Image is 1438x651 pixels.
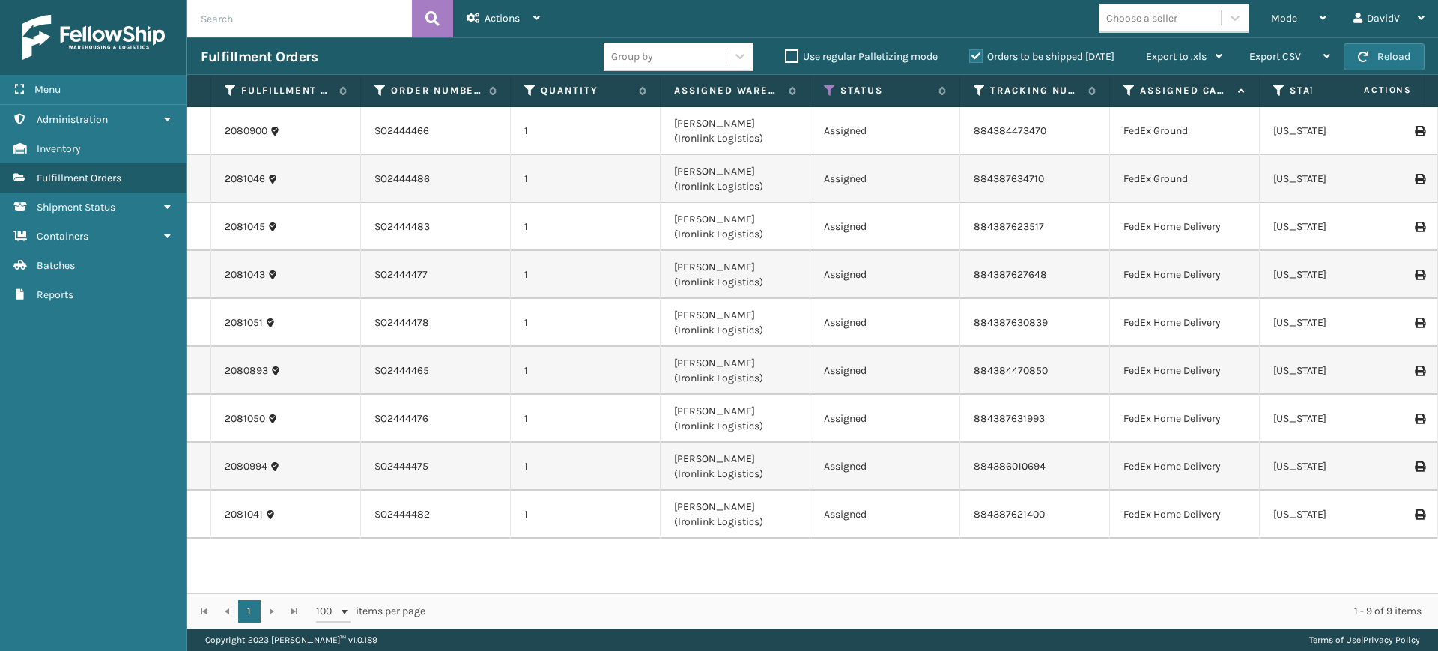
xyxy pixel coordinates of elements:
[1415,126,1424,136] i: Print Label
[361,347,511,395] td: SO2444465
[1415,366,1424,376] i: Print Label
[511,299,661,347] td: 1
[1415,414,1424,424] i: Print Label
[1146,50,1207,63] span: Export to .xls
[974,268,1047,281] a: 884387627648
[37,172,121,184] span: Fulfillment Orders
[361,155,511,203] td: SO2444486
[1260,347,1410,395] td: [US_STATE]
[810,443,960,491] td: Assigned
[661,251,810,299] td: [PERSON_NAME] (Ironlink Logistics)
[225,507,263,522] a: 2081041
[1344,43,1425,70] button: Reload
[661,107,810,155] td: [PERSON_NAME] (Ironlink Logistics)
[1260,155,1410,203] td: [US_STATE]
[37,288,73,301] span: Reports
[1106,10,1177,26] div: Choose a seller
[511,347,661,395] td: 1
[201,48,318,66] h3: Fulfillment Orders
[37,113,108,126] span: Administration
[1415,318,1424,328] i: Print Label
[974,172,1044,185] a: 884387634710
[391,84,482,97] label: Order Number
[541,84,631,97] label: Quantity
[1415,174,1424,184] i: Print Label
[1260,107,1410,155] td: [US_STATE]
[810,491,960,539] td: Assigned
[22,15,165,60] img: logo
[361,203,511,251] td: SO2444483
[225,267,265,282] a: 2081043
[810,347,960,395] td: Assigned
[1415,461,1424,472] i: Print Label
[37,259,75,272] span: Batches
[1271,12,1297,25] span: Mode
[37,142,81,155] span: Inventory
[361,299,511,347] td: SO2444478
[37,230,88,243] span: Containers
[1260,395,1410,443] td: [US_STATE]
[238,600,261,623] a: 1
[37,201,115,214] span: Shipment Status
[661,443,810,491] td: [PERSON_NAME] (Ironlink Logistics)
[241,84,332,97] label: Fulfillment Order Id
[1290,84,1380,97] label: State
[611,49,653,64] div: Group by
[205,629,377,651] p: Copyright 2023 [PERSON_NAME]™ v 1.0.189
[361,443,511,491] td: SO2444475
[225,172,265,187] a: 2081046
[1363,635,1420,645] a: Privacy Policy
[225,124,267,139] a: 2080900
[511,395,661,443] td: 1
[225,363,268,378] a: 2080893
[1249,50,1301,63] span: Export CSV
[511,443,661,491] td: 1
[974,412,1045,425] a: 884387631993
[674,84,781,97] label: Assigned Warehouse
[974,220,1044,233] a: 884387623517
[810,155,960,203] td: Assigned
[1260,203,1410,251] td: [US_STATE]
[1110,491,1260,539] td: FedEx Home Delivery
[1415,270,1424,280] i: Print Label
[511,203,661,251] td: 1
[1140,84,1231,97] label: Assigned Carrier Service
[1110,347,1260,395] td: FedEx Home Delivery
[810,251,960,299] td: Assigned
[661,491,810,539] td: [PERSON_NAME] (Ironlink Logistics)
[511,491,661,539] td: 1
[661,299,810,347] td: [PERSON_NAME] (Ironlink Logistics)
[840,84,931,97] label: Status
[34,83,61,96] span: Menu
[974,124,1046,137] a: 884384473470
[361,491,511,539] td: SO2444482
[316,600,425,623] span: items per page
[485,12,520,25] span: Actions
[974,460,1046,473] a: 884386010694
[446,604,1422,619] div: 1 - 9 of 9 items
[974,364,1048,377] a: 884384470850
[1110,299,1260,347] td: FedEx Home Delivery
[974,316,1048,329] a: 884387630839
[661,203,810,251] td: [PERSON_NAME] (Ironlink Logistics)
[1110,251,1260,299] td: FedEx Home Delivery
[1415,222,1424,232] i: Print Label
[1110,443,1260,491] td: FedEx Home Delivery
[225,219,265,234] a: 2081045
[1110,155,1260,203] td: FedEx Ground
[974,508,1045,521] a: 884387621400
[361,107,511,155] td: SO2444466
[1260,299,1410,347] td: [US_STATE]
[361,251,511,299] td: SO2444477
[661,155,810,203] td: [PERSON_NAME] (Ironlink Logistics)
[785,50,938,63] label: Use regular Palletizing mode
[316,604,339,619] span: 100
[810,395,960,443] td: Assigned
[1317,78,1421,103] span: Actions
[1260,443,1410,491] td: [US_STATE]
[1309,635,1361,645] a: Terms of Use
[1415,509,1424,520] i: Print Label
[1110,107,1260,155] td: FedEx Ground
[810,107,960,155] td: Assigned
[1309,629,1420,651] div: |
